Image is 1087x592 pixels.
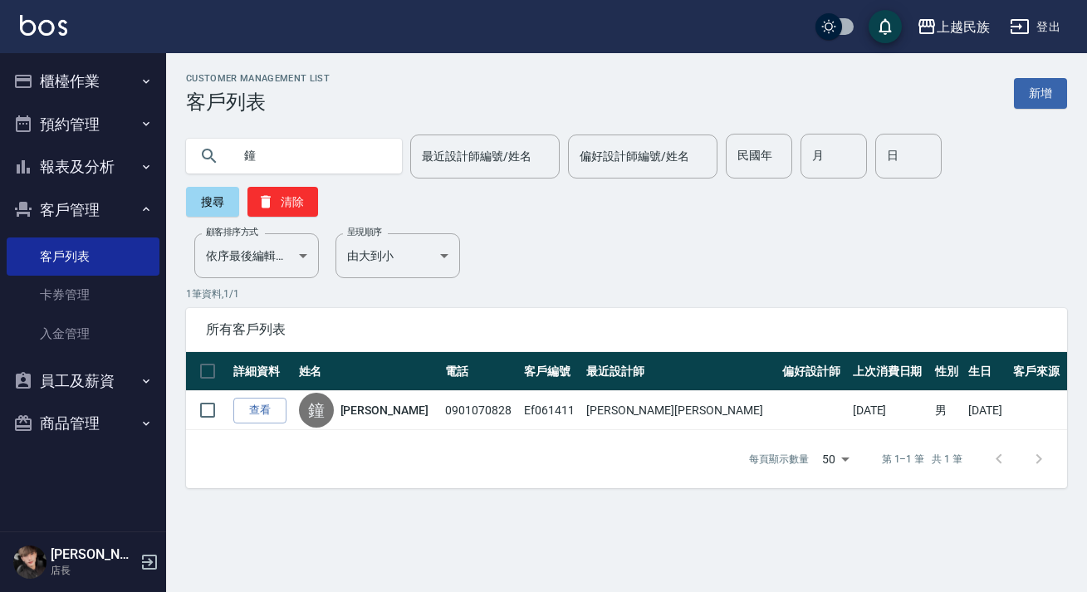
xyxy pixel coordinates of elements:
[582,391,778,430] td: [PERSON_NAME][PERSON_NAME]
[849,391,931,430] td: [DATE]
[582,352,778,391] th: 最近設計師
[1009,352,1067,391] th: 客戶來源
[7,360,159,403] button: 員工及薪資
[186,286,1067,301] p: 1 筆資料, 1 / 1
[295,352,441,391] th: 姓名
[778,352,849,391] th: 偏好設計師
[964,391,1009,430] td: [DATE]
[7,237,159,276] a: 客戶列表
[964,352,1009,391] th: 生日
[910,10,996,44] button: 上越民族
[882,452,962,467] p: 第 1–1 筆 共 1 筆
[441,352,520,391] th: 電話
[815,437,855,482] div: 50
[7,103,159,146] button: 預約管理
[520,352,582,391] th: 客戶編號
[869,10,902,43] button: save
[7,188,159,232] button: 客戶管理
[20,15,67,36] img: Logo
[186,187,239,217] button: 搜尋
[849,352,931,391] th: 上次消費日期
[247,187,318,217] button: 清除
[1003,12,1067,42] button: 登出
[7,145,159,188] button: 報表及分析
[749,452,809,467] p: 每頁顯示數量
[7,276,159,314] a: 卡券管理
[51,546,135,563] h5: [PERSON_NAME]
[51,563,135,578] p: 店長
[229,352,295,391] th: 詳細資料
[937,17,990,37] div: 上越民族
[335,233,460,278] div: 由大到小
[7,315,159,353] a: 入金管理
[206,321,1047,338] span: 所有客戶列表
[441,391,520,430] td: 0901070828
[7,60,159,103] button: 櫃檯作業
[206,226,258,238] label: 顧客排序方式
[1014,78,1067,109] a: 新增
[233,398,286,423] a: 查看
[233,134,389,179] input: 搜尋關鍵字
[186,73,330,84] h2: Customer Management List
[13,546,47,579] img: Person
[347,226,382,238] label: 呈現順序
[340,402,428,418] a: [PERSON_NAME]
[194,233,319,278] div: 依序最後編輯時間
[520,391,582,430] td: Ef061411
[931,352,964,391] th: 性別
[186,91,330,114] h3: 客戶列表
[299,393,334,428] div: 鐘
[931,391,964,430] td: 男
[7,402,159,445] button: 商品管理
